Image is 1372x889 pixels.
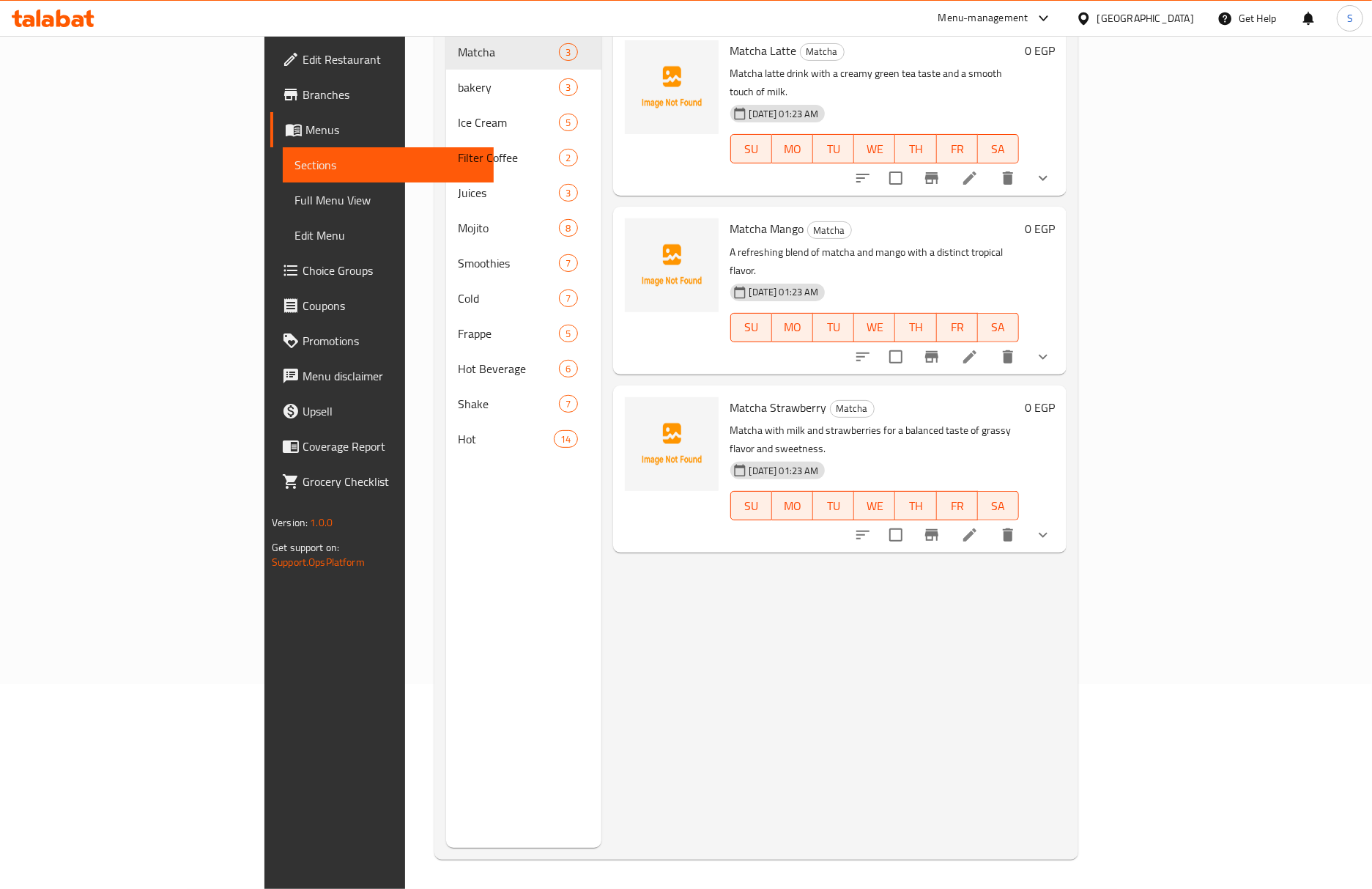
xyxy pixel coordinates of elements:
[813,491,854,520] button: TU
[560,292,576,306] span: 7
[458,184,560,202] span: Juices
[772,134,813,163] button: MO
[270,253,494,288] a: Choice Groups
[990,161,1026,196] button: delete
[446,105,601,140] div: Ice Cream5
[961,348,979,366] a: Edit menu item
[294,191,482,209] span: Full Menu View
[845,161,880,196] button: sort-choices
[1025,218,1055,239] h6: 0 EGP
[978,491,1019,520] button: SA
[303,473,482,490] span: Grocery Checklist
[294,226,482,244] span: Edit Menu
[560,397,576,411] span: 7
[801,43,844,60] span: Matcha
[458,430,555,448] div: Hot
[819,139,848,160] span: TU
[730,396,827,418] span: Matcha Strawberry
[559,184,577,202] div: items
[559,114,577,131] div: items
[560,116,576,130] span: 5
[303,51,482,68] span: Edit Restaurant
[813,313,854,342] button: TU
[458,43,560,61] span: Matcha
[270,288,494,323] a: Coupons
[961,526,979,544] a: Edit menu item
[860,139,889,160] span: WE
[730,64,1020,101] p: Matcha latte drink with a creamy green tea taste and a smooth touch of milk.
[943,495,972,517] span: FR
[625,40,719,134] img: Matcha Latte
[560,45,576,59] span: 3
[303,367,482,385] span: Menu disclaimer
[808,222,851,239] span: Matcha
[458,149,560,166] span: Filter Coffee
[555,432,576,446] span: 14
[895,134,936,163] button: TH
[1034,526,1052,544] svg: Show Choices
[446,140,601,175] div: Filter Coffee2
[860,495,889,517] span: WE
[1097,10,1194,26] div: [GEOGRAPHIC_DATA]
[560,327,576,341] span: 5
[744,285,825,299] span: [DATE] 01:23 AM
[446,210,601,246] div: Mojito8
[283,147,494,182] a: Sections
[938,10,1028,27] div: Menu-management
[283,218,494,253] a: Edit Menu
[446,281,601,316] div: Cold7
[984,495,1013,517] span: SA
[901,139,930,160] span: TH
[458,395,560,413] span: Shake
[978,134,1019,163] button: SA
[984,139,1013,160] span: SA
[458,325,560,342] span: Frappe
[854,313,895,342] button: WE
[458,360,560,377] span: Hot Beverage
[800,43,845,61] div: Matcha
[744,464,825,478] span: [DATE] 01:23 AM
[880,342,911,372] span: Select to update
[625,397,719,491] img: Matcha Strawberry
[937,313,978,342] button: FR
[272,538,339,557] span: Get support on:
[458,114,560,131] span: Ice Cream
[1026,517,1061,553] button: show more
[559,43,577,61] div: items
[625,218,719,312] img: Matcha Mango
[560,221,576,235] span: 8
[1026,339,1061,375] button: show more
[458,254,560,272] span: Smoothies
[937,134,978,163] button: FR
[560,257,576,270] span: 7
[458,289,560,307] span: Cold
[559,219,577,237] div: items
[914,161,949,196] button: Branch-specific-item
[560,362,576,376] span: 6
[283,182,494,218] a: Full Menu View
[984,317,1013,338] span: SA
[730,313,772,342] button: SU
[272,513,308,532] span: Version:
[303,297,482,314] span: Coupons
[737,495,766,517] span: SU
[270,42,494,77] a: Edit Restaurant
[305,121,482,139] span: Menus
[446,421,601,457] div: Hot14
[737,139,766,160] span: SU
[730,134,772,163] button: SU
[446,351,601,386] div: Hot Beverage6
[303,402,482,420] span: Upsell
[730,243,1020,280] p: A refreshing blend of matcha and mango with a distinct tropical flavor.
[813,134,854,163] button: TU
[831,400,874,417] span: Matcha
[270,77,494,112] a: Branches
[303,438,482,455] span: Coverage Report
[303,262,482,279] span: Choice Groups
